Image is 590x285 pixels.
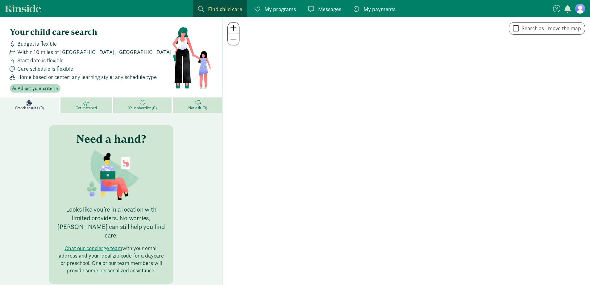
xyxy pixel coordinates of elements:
[519,25,581,32] label: Search as I move the map
[17,39,57,48] span: Budget is flexible
[17,56,64,64] span: Start date is flexible
[17,64,73,73] span: Care schedule is flexible
[17,48,172,56] span: Within 10 miles of [GEOGRAPHIC_DATA], [GEOGRAPHIC_DATA]
[15,105,44,110] span: Search results (0)
[76,105,97,110] span: Get matched
[318,5,341,13] span: Messages
[5,5,41,12] a: Kinside
[208,5,242,13] span: Find child care
[56,205,166,240] p: Looks like you’re in a location with limited providers. No worries, [PERSON_NAME] can still help ...
[10,84,60,93] button: Adjust your criteria
[10,27,172,37] h4: Your child care search
[364,5,396,13] span: My payments
[76,133,146,145] h3: Need a hand?
[56,245,166,274] p: with your email address and your ideal zip code for a daycare or preschool. One of our team membe...
[17,73,157,81] span: Home based or center; any learning style; any schedule type
[128,105,156,110] span: Your shortlist (0)
[18,85,58,92] span: Adjust your criteria
[60,97,113,113] a: Get matched
[188,105,207,110] span: Not a fit (0)
[173,97,222,113] a: Not a fit (0)
[64,245,122,252] button: Chat our concierge team
[113,97,173,113] a: Your shortlist (0)
[264,5,296,13] span: My programs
